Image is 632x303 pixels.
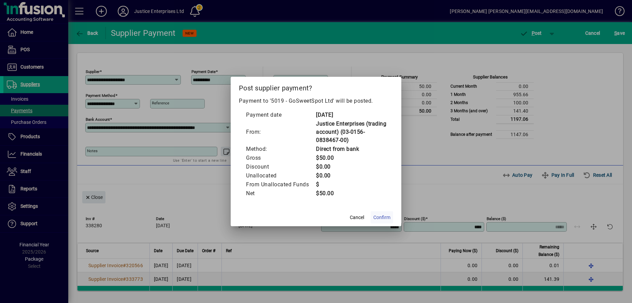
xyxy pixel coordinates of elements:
h2: Post supplier payment? [231,77,401,97]
td: Unallocated [246,171,316,180]
td: From: [246,119,316,145]
button: Cancel [346,211,368,223]
td: Payment date [246,111,316,119]
td: $ [316,180,386,189]
td: Net [246,189,316,198]
span: Confirm [373,214,390,221]
p: Payment to '5019 - GoSweetSpot Ltd' will be posted. [239,97,393,105]
td: Justice Enterprises (trading account) (03-0156-0838467-00) [316,119,386,145]
td: $0.00 [316,171,386,180]
td: Method: [246,145,316,154]
td: Direct from bank [316,145,386,154]
td: $0.00 [316,162,386,171]
td: From Unallocated Funds [246,180,316,189]
td: Discount [246,162,316,171]
td: $50.00 [316,154,386,162]
span: Cancel [350,214,364,221]
td: [DATE] [316,111,386,119]
td: Gross [246,154,316,162]
td: $50.00 [316,189,386,198]
button: Confirm [371,211,393,223]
